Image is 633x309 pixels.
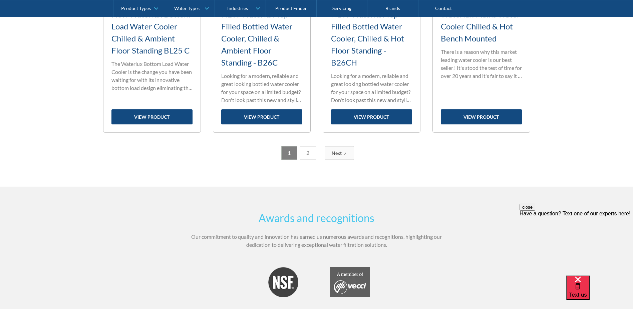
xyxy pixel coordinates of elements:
a: view product [111,109,193,124]
h3: Waterlux Mains Water Cooler Chilled & Hot Bench Mounted [441,8,522,44]
img: Vecci [330,267,370,297]
div: Industries [227,5,248,11]
h2: Awards and recognitions [187,210,447,226]
a: 1 [281,146,297,160]
a: view product [221,109,302,124]
p: Looking for a modern, reliable and great looking bottled water cooler for your space on a limited... [221,72,302,104]
img: NSF [268,267,298,297]
p: Looking for a modern, reliable and great looking bottled water cooler for your space on a limited... [331,72,412,104]
p: Our commitment to quality and innovation has earned us numerous awards and recognitions, highligh... [187,233,447,249]
iframe: podium webchat widget prompt [520,204,633,284]
a: view product [331,109,412,124]
a: 2 [300,146,316,160]
div: Next [332,149,342,157]
div: Water Types [174,5,200,11]
a: Next Page [325,146,354,160]
h3: NEW Waterlux Top Filled Bottled Water Cooler, Chilled & Hot Floor Standing - B26CH [331,8,412,69]
h3: NEW Waterlux Top Filled Bottled Water Cooler, Chilled & Ambient Floor Standing - B26C [221,8,302,69]
iframe: podium webchat widget bubble [566,276,633,309]
h3: New Waterlux Bottom Load Water Cooler Chilled & Ambient Floor Standing BL25 C [111,8,193,57]
div: List [103,146,530,160]
p: There is a reason why this market leading water cooler is our best seller! It's stood the test of... [441,48,522,80]
div: Product Types [121,5,151,11]
p: The Waterlux Bottom Load Water Cooler is the change you have been waiting for with its innovative... [111,60,193,92]
a: view product [441,109,522,124]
